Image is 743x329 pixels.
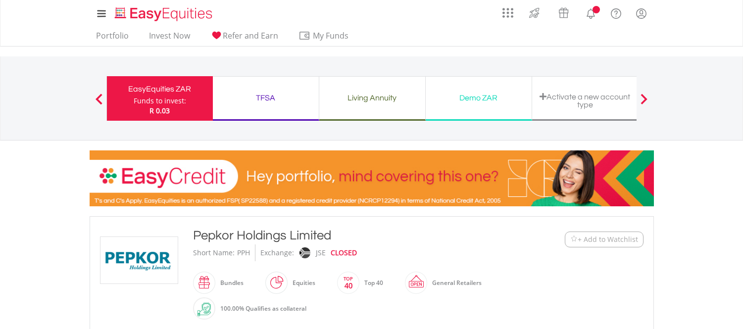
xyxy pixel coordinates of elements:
img: grid-menu-icon.svg [502,7,513,18]
img: jse.png [299,247,310,258]
a: Vouchers [549,2,578,21]
img: EasyCredit Promotion Banner [90,150,654,206]
div: CLOSED [331,244,357,261]
div: Short Name: [193,244,235,261]
span: + Add to Watchlist [578,235,638,244]
span: 100.00% Qualifies as collateral [220,304,306,313]
img: vouchers-v2.svg [555,5,572,21]
a: Portfolio [92,31,133,46]
div: General Retailers [427,271,482,295]
img: collateral-qualifying-green.svg [198,303,211,316]
button: Watchlist + Add to Watchlist [565,232,644,247]
img: Watchlist [570,235,578,243]
div: PPH [237,244,250,261]
div: Activate a new account type [538,93,632,109]
div: Bundles [215,271,244,295]
img: EQU.ZA.PPH.png [102,237,176,283]
div: Exchange: [260,244,294,261]
a: Home page [111,2,216,22]
span: R 0.03 [149,106,170,115]
a: FAQ's and Support [603,2,629,22]
span: Refer and Earn [223,30,278,41]
div: EasyEquities ZAR [113,82,207,96]
a: AppsGrid [496,2,520,18]
img: thrive-v2.svg [526,5,543,21]
a: My Profile [629,2,654,24]
div: Top 40 [359,271,383,295]
a: Notifications [578,2,603,22]
div: Funds to invest: [134,96,186,106]
img: EasyEquities_Logo.png [113,6,216,22]
div: Equities [288,271,315,295]
div: JSE [316,244,326,261]
div: Pepkor Holdings Limited [193,227,504,244]
div: Demo ZAR [432,91,526,105]
a: Invest Now [145,31,194,46]
span: My Funds [298,29,363,42]
div: Living Annuity [325,91,419,105]
a: Refer and Earn [206,31,282,46]
div: TFSA [219,91,313,105]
